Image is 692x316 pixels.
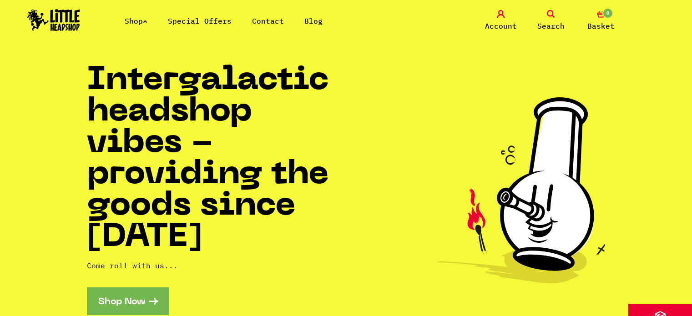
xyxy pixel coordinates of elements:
a: Special Offers [168,16,232,25]
span: Search [537,20,565,31]
p: Come roll with us... [87,260,346,271]
a: Shop [125,16,147,25]
span: Basket [587,20,615,31]
h1: Intergalactic headshop vibes - providing the goods since [DATE] [87,65,346,254]
span: 0 [602,8,613,19]
a: Search [528,10,574,31]
a: Shop Now [87,287,169,315]
a: Contact [252,16,284,25]
a: 0 Basket [578,10,624,31]
a: Blog [304,16,323,25]
span: Account [485,20,517,31]
img: Little Head Shop Logo [27,9,80,31]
